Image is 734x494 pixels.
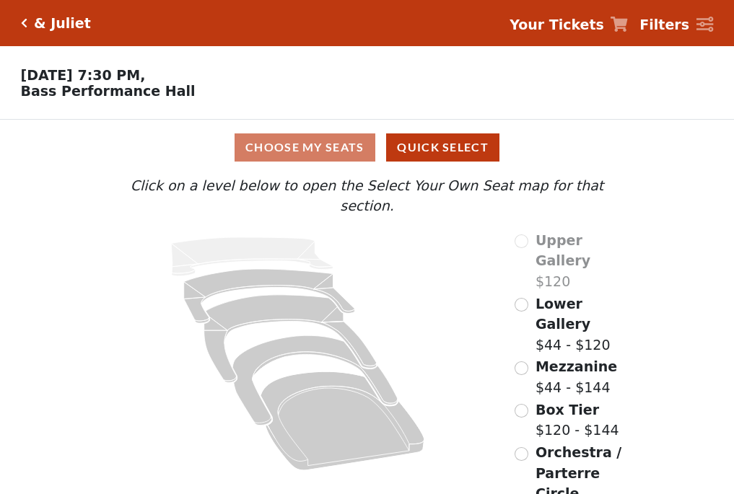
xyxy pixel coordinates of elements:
strong: Your Tickets [510,17,604,32]
label: $44 - $144 [536,356,617,397]
path: Upper Gallery - Seats Available: 0 [172,237,333,276]
p: Click on a level below to open the Select Your Own Seat map for that section. [102,175,632,216]
path: Lower Gallery - Seats Available: 165 [184,269,355,323]
span: Lower Gallery [536,296,590,332]
strong: Filters [639,17,689,32]
button: Quick Select [386,133,499,162]
a: Your Tickets [510,14,628,35]
label: $120 [536,230,632,292]
label: $120 - $144 [536,400,619,441]
span: Box Tier [536,402,599,418]
h5: & Juliet [34,15,91,32]
span: Mezzanine [536,358,617,374]
path: Orchestra / Parterre Circle - Seats Available: 39 [261,371,425,470]
a: Click here to go back to filters [21,18,27,28]
a: Filters [639,14,713,35]
label: $44 - $120 [536,294,632,356]
span: Upper Gallery [536,232,590,269]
